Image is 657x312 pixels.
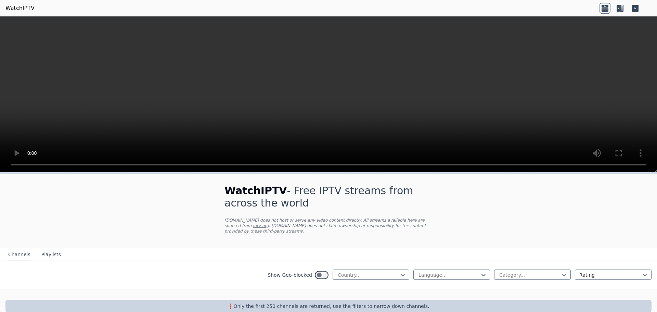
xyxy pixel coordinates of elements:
a: iptv-org [253,223,269,228]
span: WatchIPTV [224,185,287,197]
label: Show Geo-blocked [268,272,312,278]
a: WatchIPTV [5,4,35,12]
button: Channels [8,248,30,261]
h1: - Free IPTV streams from across the world [224,185,433,209]
p: ❗️Only the first 250 channels are returned, use the filters to narrow down channels. [8,303,649,310]
p: [DOMAIN_NAME] does not host or serve any video content directly. All streams available here are s... [224,217,433,234]
button: Playlists [41,248,61,261]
